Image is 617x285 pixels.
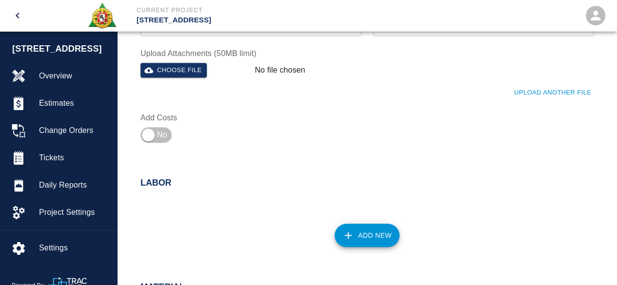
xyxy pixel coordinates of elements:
span: [STREET_ADDRESS] [12,42,112,56]
iframe: Chat Widget [568,238,617,285]
p: [STREET_ADDRESS] [137,15,361,26]
img: Roger & Sons Concrete [87,2,117,29]
span: Change Orders [39,125,109,136]
p: Current Project [137,6,361,15]
span: Project Settings [39,207,109,218]
span: Overview [39,70,109,82]
button: Choose file [140,63,207,78]
p: No file chosen [255,64,305,76]
button: Add New [335,224,399,247]
label: Upload Attachments (50MB limit) [140,48,594,59]
h2: Labor [140,178,594,189]
button: open drawer [6,4,29,27]
span: Settings [39,242,109,254]
button: Upload Another File [512,85,594,100]
label: Add Costs [140,112,245,123]
span: Estimates [39,97,109,109]
span: Tickets [39,152,109,164]
span: Daily Reports [39,179,109,191]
